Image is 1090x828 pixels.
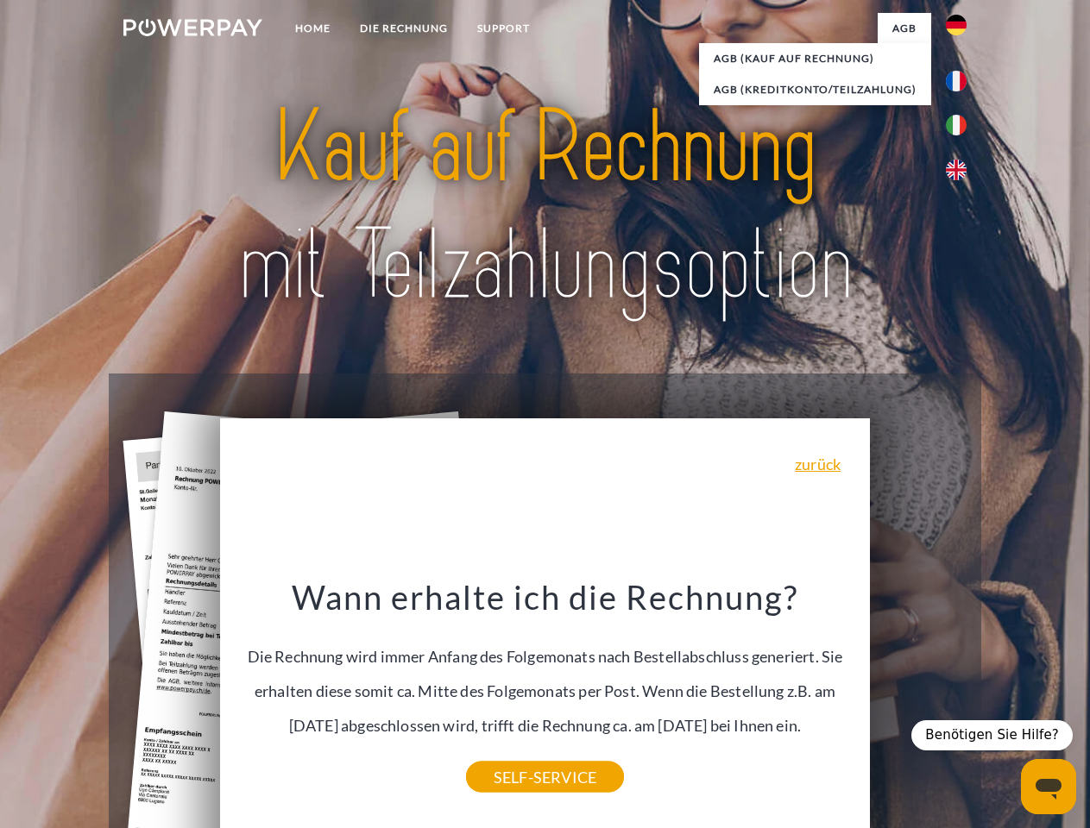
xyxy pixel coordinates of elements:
[280,13,345,44] a: Home
[699,74,931,105] a: AGB (Kreditkonto/Teilzahlung)
[699,43,931,74] a: AGB (Kauf auf Rechnung)
[466,762,624,793] a: SELF-SERVICE
[345,13,463,44] a: DIE RECHNUNG
[165,83,925,330] img: title-powerpay_de.svg
[946,115,967,135] img: it
[230,576,860,618] h3: Wann erhalte ich die Rechnung?
[123,19,262,36] img: logo-powerpay-white.svg
[946,71,967,91] img: fr
[1021,759,1076,814] iframe: Schaltfläche zum Öffnen des Messaging-Fensters; Konversation läuft
[795,456,841,472] a: zurück
[463,13,545,44] a: SUPPORT
[946,160,967,180] img: en
[946,15,967,35] img: de
[911,720,1073,750] div: Benötigen Sie Hilfe?
[878,13,931,44] a: agb
[230,576,860,777] div: Die Rechnung wird immer Anfang des Folgemonats nach Bestellabschluss generiert. Sie erhalten dies...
